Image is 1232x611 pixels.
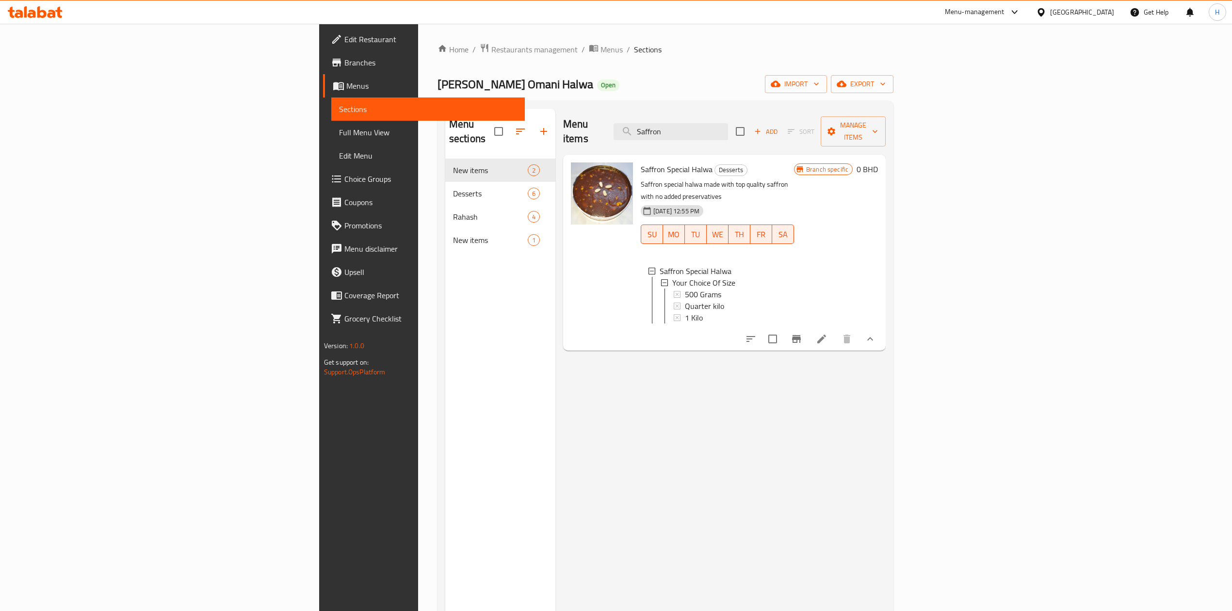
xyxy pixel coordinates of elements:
a: Edit Menu [331,144,525,167]
a: Choice Groups [323,167,525,191]
span: [DATE] 12:55 PM [649,207,703,216]
a: Menus [589,43,623,56]
span: Saffron Special Halwa [660,265,731,277]
a: Branches [323,51,525,74]
button: WE [707,225,729,244]
span: TU [689,227,703,241]
a: Full Menu View [331,121,525,144]
span: Manage items [828,119,878,144]
span: Branches [344,57,517,68]
span: import [773,78,819,90]
span: 2 [528,166,539,175]
span: Sections [634,44,662,55]
div: items [528,211,540,223]
a: Coverage Report [323,284,525,307]
a: Promotions [323,214,525,237]
button: MO [663,225,685,244]
h6: 0 BHD [857,162,878,176]
span: Menu disclaimer [344,243,517,255]
button: import [765,75,827,93]
span: Grocery Checklist [344,313,517,324]
input: search [614,123,728,140]
div: Menu-management [945,6,1005,18]
span: Rahash [453,211,528,223]
div: Desserts [714,164,747,176]
span: Upsell [344,266,517,278]
span: Open [597,81,619,89]
div: [GEOGRAPHIC_DATA] [1050,7,1114,17]
p: Saffron special halwa made with top quality saffron with no added preservatives [641,178,794,203]
span: 6 [528,189,539,198]
span: TH [732,227,746,241]
button: TH [729,225,750,244]
div: items [528,188,540,199]
span: Sort sections [509,120,532,143]
a: Coupons [323,191,525,214]
button: Branch-specific-item [785,327,808,351]
span: Select to update [762,329,783,349]
a: Support.OpsPlatform [324,366,386,378]
span: [PERSON_NAME] Omani Halwa [438,73,593,95]
button: delete [835,327,859,351]
span: WE [711,227,725,241]
span: Select section first [781,124,821,139]
button: SU [641,225,663,244]
img: Saffron Special Halwa [571,162,633,225]
span: Promotions [344,220,517,231]
span: 1 Kilo [685,312,703,323]
span: SU [645,227,659,241]
button: TU [685,225,707,244]
div: items [528,164,540,176]
button: export [831,75,893,93]
span: Choice Groups [344,173,517,185]
span: New items [453,234,528,246]
span: Coverage Report [344,289,517,301]
span: 4 [528,212,539,222]
div: Rahash4 [445,205,555,228]
svg: Show Choices [864,333,876,345]
button: Add section [532,120,555,143]
button: Add [750,124,781,139]
a: Edit Restaurant [323,28,525,51]
span: Select all sections [488,121,509,142]
li: / [627,44,630,55]
span: Version: [324,339,348,352]
span: 1.0.0 [349,339,364,352]
span: Edit Restaurant [344,33,517,45]
div: items [528,234,540,246]
span: Edit Menu [339,150,517,161]
span: New items [453,164,528,176]
span: SA [776,227,790,241]
span: export [839,78,886,90]
div: New items2 [445,159,555,182]
span: Menus [346,80,517,92]
a: Grocery Checklist [323,307,525,330]
span: 500 Grams [685,289,721,300]
div: Desserts6 [445,182,555,205]
a: Menu disclaimer [323,237,525,260]
span: Desserts [715,164,747,176]
span: Branch specific [802,165,852,174]
span: Add item [750,124,781,139]
div: Open [597,80,619,91]
span: Select section [730,121,750,142]
button: sort-choices [739,327,762,351]
span: Your Choice Of Size [672,277,735,289]
span: FR [754,227,768,241]
span: Desserts [453,188,528,199]
span: Restaurants management [491,44,578,55]
a: Menus [323,74,525,97]
span: Quarter kilo [685,300,724,312]
nav: Menu sections [445,155,555,256]
span: Get support on: [324,356,369,369]
span: Coupons [344,196,517,208]
nav: breadcrumb [438,43,893,56]
button: Manage items [821,116,886,146]
button: show more [859,327,882,351]
span: Full Menu View [339,127,517,138]
a: Upsell [323,260,525,284]
span: Menus [600,44,623,55]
